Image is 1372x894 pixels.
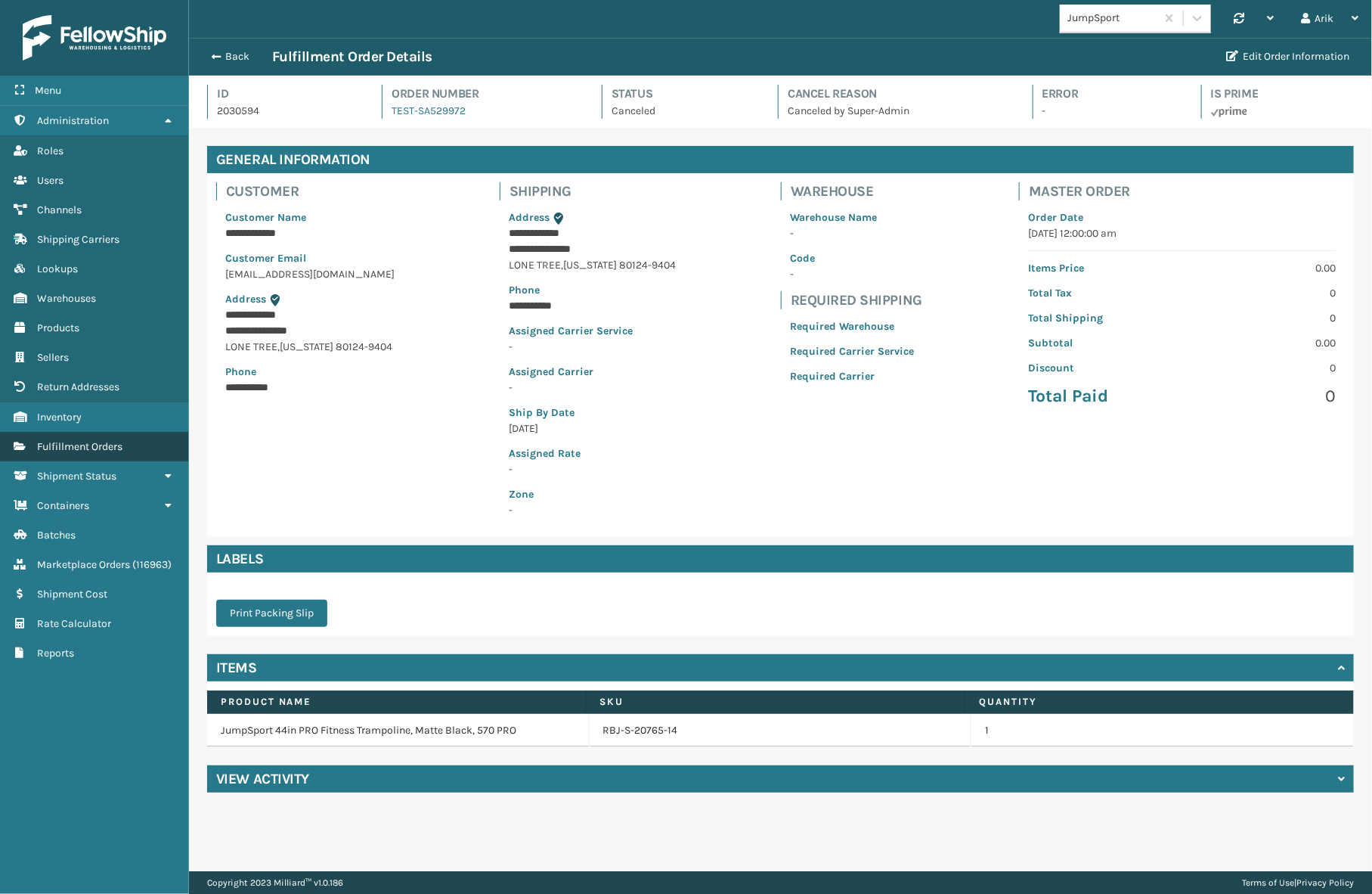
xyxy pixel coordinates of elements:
h4: Order Number [392,85,575,103]
span: Roles [37,144,63,157]
p: Assigned Carrier [509,364,676,380]
img: logo [23,15,166,61]
p: Total Shipping [1028,310,1173,326]
p: Subtotal [1028,335,1173,351]
span: Lookups [37,262,78,275]
p: Copyright 2023 Milliard™ v 1.0.186 [207,871,343,894]
span: , [277,340,280,353]
p: [DATE] 12:00:00 am [1028,225,1336,241]
p: Assigned Carrier Service [509,323,676,339]
h4: Customer [226,182,404,200]
p: 0 [1191,285,1336,301]
p: - [509,339,676,355]
span: Menu [35,84,61,97]
div: | [1242,871,1354,894]
h4: Id [217,85,355,103]
span: ( 116963 ) [132,558,172,571]
p: Phone [225,364,395,380]
p: Items Price [1028,260,1173,276]
p: 0 [1191,310,1336,326]
span: Containers [37,499,89,512]
h3: Fulfillment Order Details [272,48,432,66]
h4: Shipping [509,182,685,200]
a: Terms of Use [1242,877,1294,888]
span: Warehouses [37,292,96,305]
span: Batches [37,529,76,542]
span: Channels [37,203,82,216]
h4: Status [612,85,751,103]
p: - [790,225,914,241]
p: - [790,266,914,282]
span: Rate Calculator [37,617,111,630]
span: , [561,259,563,272]
p: Canceled by Super-Admin [788,103,1005,119]
p: Warehouse Name [790,210,914,225]
span: Address [509,211,550,224]
p: Total Tax [1028,285,1173,301]
p: 0 [1191,360,1336,376]
span: 80124-9404 [619,259,676,272]
i: Edit [1226,51,1238,61]
span: Reports [37,647,74,660]
span: [US_STATE] [563,259,617,272]
h4: General Information [207,146,1354,173]
p: Required Carrier [790,368,914,384]
p: Order Date [1028,210,1336,225]
span: Shipment Status [37,470,116,483]
p: 0.00 [1191,260,1336,276]
p: Canceled [612,103,751,119]
button: Edit Order Information [1217,42,1358,72]
h4: Items [216,659,257,677]
span: Return Addresses [37,380,119,393]
span: Inventory [37,411,82,424]
span: Sellers [37,351,69,364]
p: - [509,380,676,396]
span: Shipping Carriers [37,233,119,246]
button: Back [203,50,272,64]
p: [DATE] [509,421,676,436]
p: Ship By Date [509,405,676,421]
p: Required Carrier Service [790,343,914,359]
a: RBJ-S-20765-14 [603,723,678,738]
p: - [1042,103,1174,119]
span: Fulfillment Orders [37,440,122,453]
td: 1 [971,714,1354,747]
span: Shipment Cost [37,588,107,601]
span: LONE TREE [509,259,561,272]
h4: Master Order [1029,182,1345,200]
h4: Required Shipping [791,291,923,309]
label: Quantity [979,695,1330,709]
p: Required Warehouse [790,318,914,334]
h4: Cancel Reason [788,85,1005,103]
span: - [509,486,676,517]
span: Users [37,174,63,187]
span: [US_STATE] [280,340,333,353]
h4: Warehouse [791,182,923,200]
h4: Error [1042,85,1174,103]
a: Privacy Policy [1296,877,1354,888]
button: Print Packing Slip [216,600,327,627]
a: TEST-SA529972 [392,104,466,117]
p: 0.00 [1191,335,1336,351]
h4: View Activity [216,770,309,788]
span: 80124-9404 [336,340,392,353]
label: Product Name [221,695,572,709]
p: Zone [509,486,676,502]
h4: Is Prime [1211,85,1354,103]
p: [EMAIL_ADDRESS][DOMAIN_NAME] [225,266,395,282]
p: Customer Email [225,250,395,266]
p: Total Paid [1028,385,1173,408]
p: - [509,461,676,477]
span: Products [37,321,79,334]
p: 0 [1191,385,1336,408]
p: Discount [1028,360,1173,376]
p: Code [790,250,914,266]
span: LONE TREE [225,340,277,353]
td: JumpSport 44in PRO Fitness Trampoline, Matte Black, 570 PRO [207,714,590,747]
p: Phone [509,282,676,298]
h4: Labels [207,545,1354,573]
span: Marketplace Orders [37,558,130,571]
p: Assigned Rate [509,445,676,461]
span: Address [225,293,266,306]
div: JumpSport [1067,11,1157,26]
